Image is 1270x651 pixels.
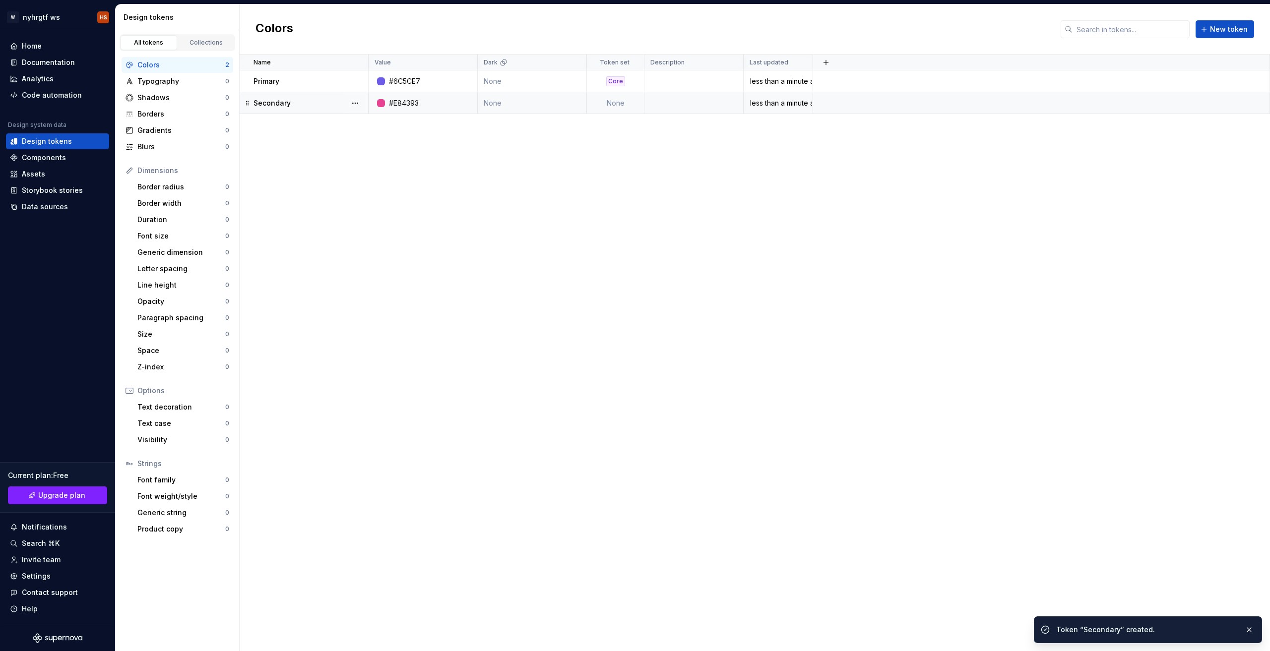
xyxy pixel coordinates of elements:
a: Text decoration0 [133,399,233,415]
div: Font size [137,231,225,241]
div: Colors [137,60,225,70]
div: Text case [137,418,225,428]
div: #6C5CE7 [389,76,420,86]
div: Border radius [137,182,225,192]
a: Visibility0 [133,432,233,448]
a: Line height0 [133,277,233,293]
div: Typography [137,76,225,86]
div: Visibility [137,435,225,445]
div: Borders [137,109,225,119]
a: Border width0 [133,195,233,211]
a: Duration0 [133,212,233,228]
div: Search ⌘K [22,538,60,548]
div: Token “Secondary” created. [1056,625,1237,635]
a: Letter spacing0 [133,261,233,277]
div: Contact support [22,588,78,597]
button: Contact support [6,585,109,600]
a: Gradients0 [122,122,233,138]
a: Documentation [6,55,109,70]
div: 0 [225,199,229,207]
div: Invite team [22,555,61,565]
a: Generic string0 [133,505,233,521]
div: 0 [225,330,229,338]
a: Paragraph spacing0 [133,310,233,326]
div: Font family [137,475,225,485]
a: Text case0 [133,415,233,431]
div: 0 [225,363,229,371]
div: 0 [225,297,229,305]
a: Assets [6,166,109,182]
div: 0 [225,436,229,444]
div: Border width [137,198,225,208]
span: New token [1210,24,1248,34]
div: 0 [225,77,229,85]
a: Design tokens [6,133,109,149]
div: Generic string [137,508,225,518]
div: 0 [225,281,229,289]
a: Home [6,38,109,54]
div: nyhrgtf ws [23,12,60,22]
div: 0 [225,248,229,256]
div: Duration [137,215,225,225]
p: Dark [484,59,498,66]
a: Z-index0 [133,359,233,375]
div: Analytics [22,74,54,84]
button: Wnyhrgtf wsHS [2,6,113,28]
div: Storybook stories [22,185,83,195]
div: 0 [225,110,229,118]
p: Last updated [750,59,788,66]
div: Design tokens [124,12,235,22]
div: HS [100,13,107,21]
div: Dimensions [137,166,229,176]
span: Upgrade plan [38,490,85,500]
a: Settings [6,568,109,584]
div: Home [22,41,42,51]
a: Supernova Logo [33,633,82,643]
td: None [478,92,587,114]
td: None [478,70,587,92]
a: Border radius0 [133,179,233,195]
a: Analytics [6,71,109,87]
a: Blurs0 [122,139,233,155]
div: #E84393 [389,98,419,108]
a: Product copy0 [133,521,233,537]
a: Opacity0 [133,294,233,309]
div: 0 [225,509,229,517]
a: Generic dimension0 [133,244,233,260]
a: Data sources [6,199,109,215]
div: Design system data [8,121,66,129]
p: Secondary [254,98,291,108]
a: Borders0 [122,106,233,122]
div: 0 [225,419,229,427]
a: Shadows0 [122,90,233,106]
div: Line height [137,280,225,290]
div: less than a minute ago [744,76,812,86]
button: Notifications [6,519,109,535]
div: Z-index [137,362,225,372]
button: New token [1196,20,1254,38]
p: Value [375,59,391,66]
a: Space0 [133,343,233,358]
div: 0 [225,492,229,500]
div: 0 [225,183,229,191]
div: Font weight/style [137,491,225,501]
div: W [7,11,19,23]
div: Shadows [137,93,225,103]
a: Font size0 [133,228,233,244]
div: 0 [225,143,229,151]
div: Code automation [22,90,82,100]
div: Design tokens [22,136,72,146]
div: less than a minute ago [744,98,812,108]
div: Core [606,76,625,86]
td: None [587,92,644,114]
div: 0 [225,126,229,134]
div: 0 [225,314,229,322]
div: Product copy [137,524,225,534]
input: Search in tokens... [1073,20,1190,38]
div: Collections [182,39,231,47]
div: Help [22,604,38,614]
div: Data sources [22,202,68,212]
div: 0 [225,525,229,533]
div: 0 [225,94,229,102]
div: Options [137,386,229,396]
